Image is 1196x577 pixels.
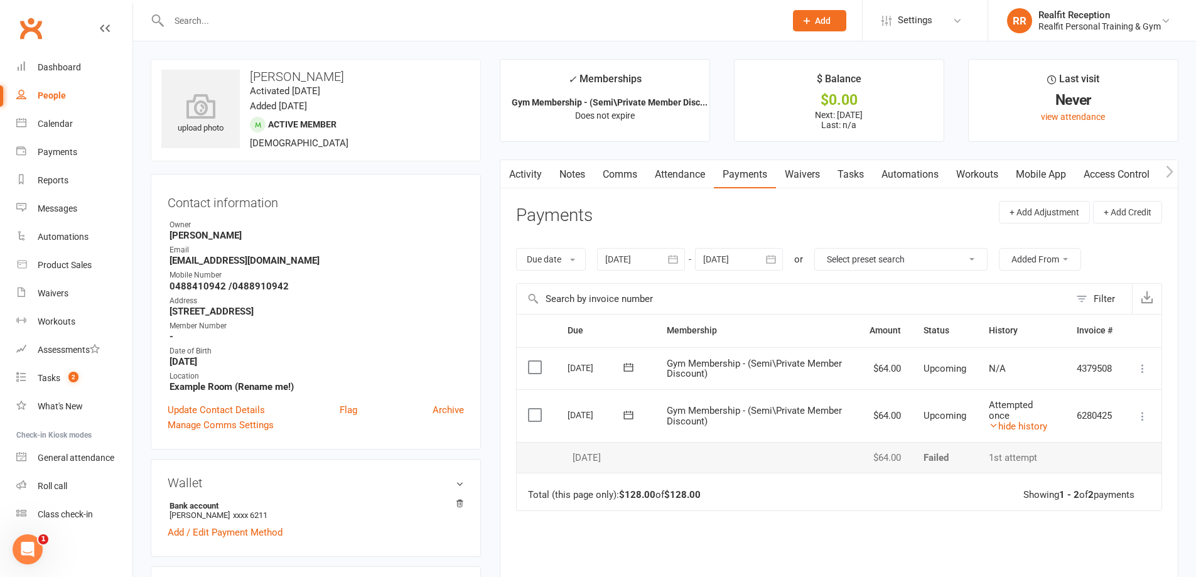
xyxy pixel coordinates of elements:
[161,94,240,135] div: upload photo
[38,401,83,411] div: What's New
[168,476,464,490] h3: Wallet
[989,421,1047,432] a: hide history
[999,201,1090,224] button: + Add Adjustment
[746,94,932,107] div: $0.00
[1093,201,1162,224] button: + Add Credit
[16,364,132,392] a: Tasks 2
[170,331,464,342] strong: -
[38,175,68,185] div: Reports
[170,501,458,510] strong: Bank account
[16,308,132,336] a: Workouts
[38,119,73,129] div: Calendar
[714,160,776,189] a: Payments
[170,306,464,317] strong: [STREET_ADDRESS]
[38,232,89,242] div: Automations
[168,499,464,522] li: [PERSON_NAME]
[16,392,132,421] a: What's New
[1088,489,1094,500] strong: 2
[815,16,831,26] span: Add
[38,260,92,270] div: Product Sales
[858,347,912,390] td: $64.00
[168,525,283,540] a: Add / Edit Payment Method
[793,10,846,31] button: Add
[433,402,464,418] a: Archive
[1041,112,1105,122] a: view attendance
[512,97,708,107] strong: Gym Membership - (Semi\Private Member Disc...
[1038,21,1161,32] div: Realfit Personal Training & Gym
[516,248,586,271] button: Due date
[170,381,464,392] strong: Example Room (Rename me!)
[38,62,81,72] div: Dashboard
[575,111,635,121] span: Does not expire
[912,442,978,473] td: Failed
[38,147,77,157] div: Payments
[1065,347,1124,390] td: 4379508
[1038,9,1161,21] div: Realfit Reception
[170,269,464,281] div: Mobile Number
[947,160,1007,189] a: Workouts
[170,230,464,241] strong: [PERSON_NAME]
[858,442,912,473] td: $64.00
[978,315,1065,347] th: History
[38,203,77,213] div: Messages
[980,94,1166,107] div: Never
[38,90,66,100] div: People
[619,489,655,500] strong: $128.00
[38,316,75,326] div: Workouts
[568,405,625,424] div: [DATE]
[568,73,576,85] i: ✓
[594,160,646,189] a: Comms
[170,255,464,266] strong: [EMAIL_ADDRESS][DOMAIN_NAME]
[13,534,43,564] iframe: Intercom live chat
[746,110,932,130] p: Next: [DATE] Last: n/a
[38,288,68,298] div: Waivers
[817,71,861,94] div: $ Balance
[170,244,464,256] div: Email
[1094,291,1115,306] div: Filter
[978,442,1065,473] td: 1st attempt
[16,336,132,364] a: Assessments
[999,248,1081,271] button: Added From
[924,410,966,421] span: Upcoming
[829,160,873,189] a: Tasks
[568,71,642,94] div: Memberships
[170,219,464,231] div: Owner
[568,358,625,377] div: [DATE]
[16,110,132,138] a: Calendar
[568,453,644,463] div: [DATE]
[16,444,132,472] a: General attendance kiosk mode
[16,279,132,308] a: Waivers
[664,489,701,500] strong: $128.00
[16,53,132,82] a: Dashboard
[898,6,932,35] span: Settings
[858,389,912,442] td: $64.00
[989,363,1006,374] span: N/A
[161,70,470,84] h3: [PERSON_NAME]
[233,510,267,520] span: xxxx 6211
[68,372,78,382] span: 2
[170,281,464,292] strong: 0488410942 /0488910942
[38,373,60,383] div: Tasks
[776,160,829,189] a: Waivers
[1047,71,1099,94] div: Last visit
[794,252,803,267] div: or
[1007,8,1032,33] div: RR
[551,160,594,189] a: Notes
[170,370,464,382] div: Location
[38,345,100,355] div: Assessments
[168,191,464,210] h3: Contact information
[556,315,655,347] th: Due
[16,166,132,195] a: Reports
[38,453,114,463] div: General attendance
[15,13,46,44] a: Clubworx
[1059,489,1079,500] strong: 1 - 2
[655,315,859,347] th: Membership
[989,399,1033,421] span: Attempted once
[250,100,307,112] time: Added [DATE]
[16,472,132,500] a: Roll call
[1023,490,1134,500] div: Showing of payments
[170,320,464,332] div: Member Number
[16,195,132,223] a: Messages
[924,363,966,374] span: Upcoming
[165,12,777,30] input: Search...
